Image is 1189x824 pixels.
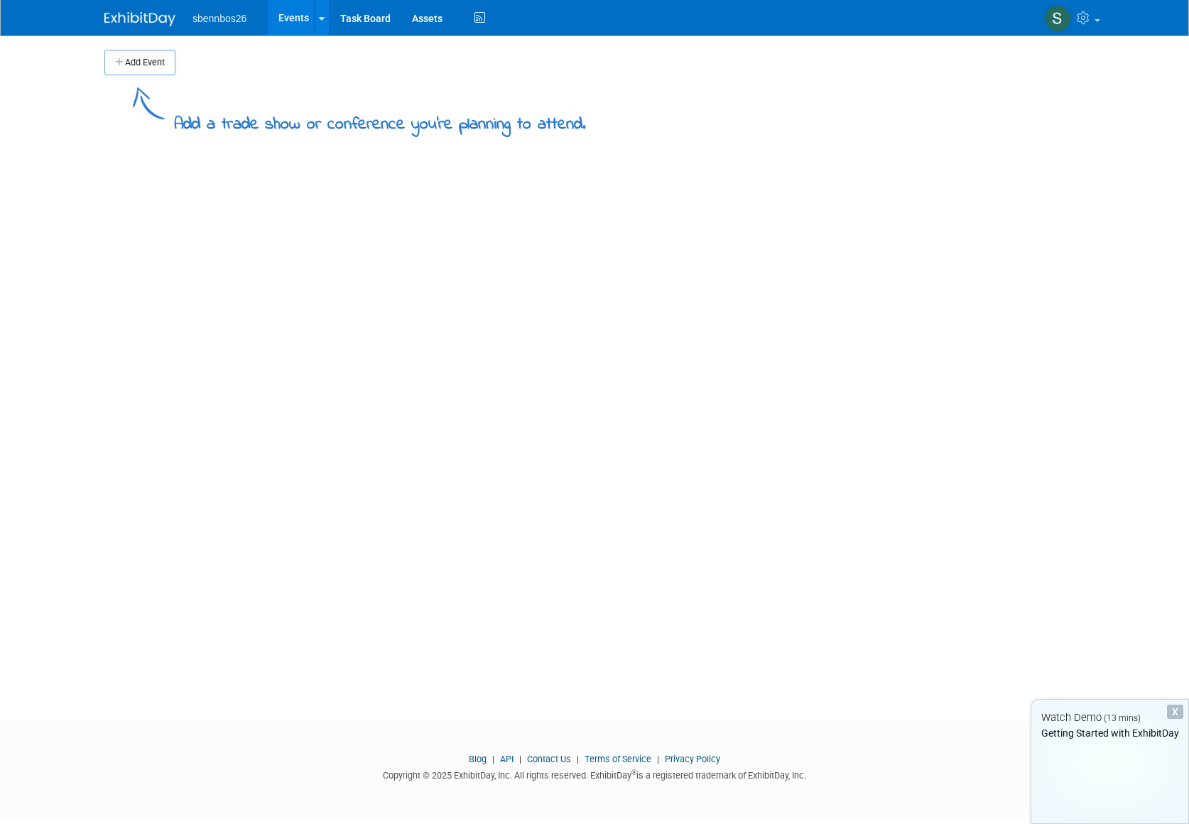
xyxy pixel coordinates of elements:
a: Terms of Service [585,754,651,764]
span: | [516,754,525,764]
div: Add a trade show or conference you're planning to attend. [174,102,586,137]
span: (13 mins) [1104,713,1141,723]
a: Privacy Policy [665,754,720,764]
sup: ® [631,769,636,776]
span: | [489,754,498,764]
span: | [653,754,663,764]
div: Watch Demo [1031,710,1188,725]
button: Add Event [104,50,175,75]
img: S B [1044,5,1071,32]
a: Blog [469,754,487,764]
img: ExhibitDay [104,12,175,26]
div: Getting Started with ExhibitDay [1031,726,1188,740]
span: | [573,754,582,764]
a: Contact Us [527,754,571,764]
a: API [500,754,514,764]
span: sbennbos26 [192,13,246,24]
div: Dismiss [1167,705,1183,719]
